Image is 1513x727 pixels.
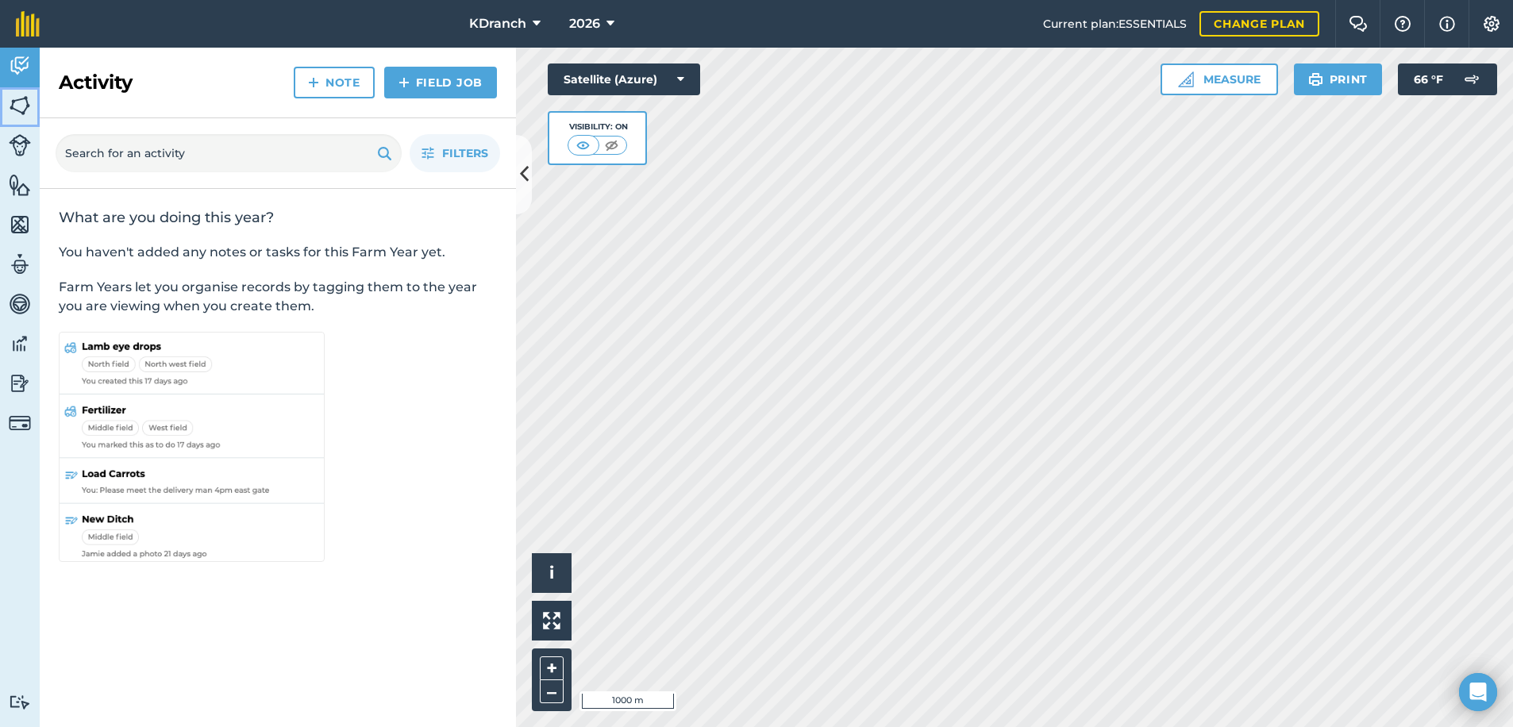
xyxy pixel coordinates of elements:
[1199,11,1319,37] a: Change plan
[540,656,564,680] button: +
[16,11,40,37] img: fieldmargin Logo
[1294,63,1383,95] button: Print
[9,332,31,356] img: svg+xml;base64,PD94bWwgdmVyc2lvbj0iMS4wIiBlbmNvZGluZz0idXRmLTgiPz4KPCEtLSBHZW5lcmF0b3I6IEFkb2JlIE...
[308,73,319,92] img: svg+xml;base64,PHN2ZyB4bWxucz0iaHR0cDovL3d3dy53My5vcmcvMjAwMC9zdmciIHdpZHRoPSIxNCIgaGVpZ2h0PSIyNC...
[1349,16,1368,32] img: Two speech bubbles overlapping with the left bubble in the forefront
[9,412,31,434] img: svg+xml;base64,PD94bWwgdmVyc2lvbj0iMS4wIiBlbmNvZGluZz0idXRmLTgiPz4KPCEtLSBHZW5lcmF0b3I6IEFkb2JlIE...
[294,67,375,98] a: Note
[1439,14,1455,33] img: svg+xml;base64,PHN2ZyB4bWxucz0iaHR0cDovL3d3dy53My5vcmcvMjAwMC9zdmciIHdpZHRoPSIxNyIgaGVpZ2h0PSIxNy...
[9,213,31,237] img: svg+xml;base64,PHN2ZyB4bWxucz0iaHR0cDovL3d3dy53My5vcmcvMjAwMC9zdmciIHdpZHRoPSI1NiIgaGVpZ2h0PSI2MC...
[1414,63,1443,95] span: 66 ° F
[9,173,31,197] img: svg+xml;base64,PHN2ZyB4bWxucz0iaHR0cDovL3d3dy53My5vcmcvMjAwMC9zdmciIHdpZHRoPSI1NiIgaGVpZ2h0PSI2MC...
[1456,63,1488,95] img: svg+xml;base64,PD94bWwgdmVyc2lvbj0iMS4wIiBlbmNvZGluZz0idXRmLTgiPz4KPCEtLSBHZW5lcmF0b3I6IEFkb2JlIE...
[1459,673,1497,711] div: Open Intercom Messenger
[540,680,564,703] button: –
[59,70,133,95] h2: Activity
[1161,63,1278,95] button: Measure
[1393,16,1412,32] img: A question mark icon
[56,134,402,172] input: Search for an activity
[384,67,497,98] a: Field Job
[1482,16,1501,32] img: A cog icon
[59,208,497,227] h2: What are you doing this year?
[1043,15,1187,33] span: Current plan : ESSENTIALS
[442,144,488,162] span: Filters
[9,292,31,316] img: svg+xml;base64,PD94bWwgdmVyc2lvbj0iMS4wIiBlbmNvZGluZz0idXRmLTgiPz4KPCEtLSBHZW5lcmF0b3I6IEFkb2JlIE...
[59,278,497,316] p: Farm Years let you organise records by tagging them to the year you are viewing when you create t...
[1308,70,1323,89] img: svg+xml;base64,PHN2ZyB4bWxucz0iaHR0cDovL3d3dy53My5vcmcvMjAwMC9zdmciIHdpZHRoPSIxOSIgaGVpZ2h0PSIyNC...
[549,563,554,583] span: i
[543,612,560,629] img: Four arrows, one pointing top left, one top right, one bottom right and the last bottom left
[573,137,593,153] img: svg+xml;base64,PHN2ZyB4bWxucz0iaHR0cDovL3d3dy53My5vcmcvMjAwMC9zdmciIHdpZHRoPSI1MCIgaGVpZ2h0PSI0MC...
[1398,63,1497,95] button: 66 °F
[9,252,31,276] img: svg+xml;base64,PD94bWwgdmVyc2lvbj0iMS4wIiBlbmNvZGluZz0idXRmLTgiPz4KPCEtLSBHZW5lcmF0b3I6IEFkb2JlIE...
[569,14,600,33] span: 2026
[469,14,526,33] span: KDranch
[602,137,622,153] img: svg+xml;base64,PHN2ZyB4bWxucz0iaHR0cDovL3d3dy53My5vcmcvMjAwMC9zdmciIHdpZHRoPSI1MCIgaGVpZ2h0PSI0MC...
[9,694,31,710] img: svg+xml;base64,PD94bWwgdmVyc2lvbj0iMS4wIiBlbmNvZGluZz0idXRmLTgiPz4KPCEtLSBHZW5lcmF0b3I6IEFkb2JlIE...
[532,553,572,593] button: i
[9,134,31,156] img: svg+xml;base64,PD94bWwgdmVyc2lvbj0iMS4wIiBlbmNvZGluZz0idXRmLTgiPz4KPCEtLSBHZW5lcmF0b3I6IEFkb2JlIE...
[410,134,500,172] button: Filters
[59,243,497,262] p: You haven't added any notes or tasks for this Farm Year yet.
[1178,71,1194,87] img: Ruler icon
[548,63,700,95] button: Satellite (Azure)
[377,144,392,163] img: svg+xml;base64,PHN2ZyB4bWxucz0iaHR0cDovL3d3dy53My5vcmcvMjAwMC9zdmciIHdpZHRoPSIxOSIgaGVpZ2h0PSIyNC...
[398,73,410,92] img: svg+xml;base64,PHN2ZyB4bWxucz0iaHR0cDovL3d3dy53My5vcmcvMjAwMC9zdmciIHdpZHRoPSIxNCIgaGVpZ2h0PSIyNC...
[9,371,31,395] img: svg+xml;base64,PD94bWwgdmVyc2lvbj0iMS4wIiBlbmNvZGluZz0idXRmLTgiPz4KPCEtLSBHZW5lcmF0b3I6IEFkb2JlIE...
[568,121,628,133] div: Visibility: On
[9,94,31,117] img: svg+xml;base64,PHN2ZyB4bWxucz0iaHR0cDovL3d3dy53My5vcmcvMjAwMC9zdmciIHdpZHRoPSI1NiIgaGVpZ2h0PSI2MC...
[9,54,31,78] img: svg+xml;base64,PD94bWwgdmVyc2lvbj0iMS4wIiBlbmNvZGluZz0idXRmLTgiPz4KPCEtLSBHZW5lcmF0b3I6IEFkb2JlIE...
